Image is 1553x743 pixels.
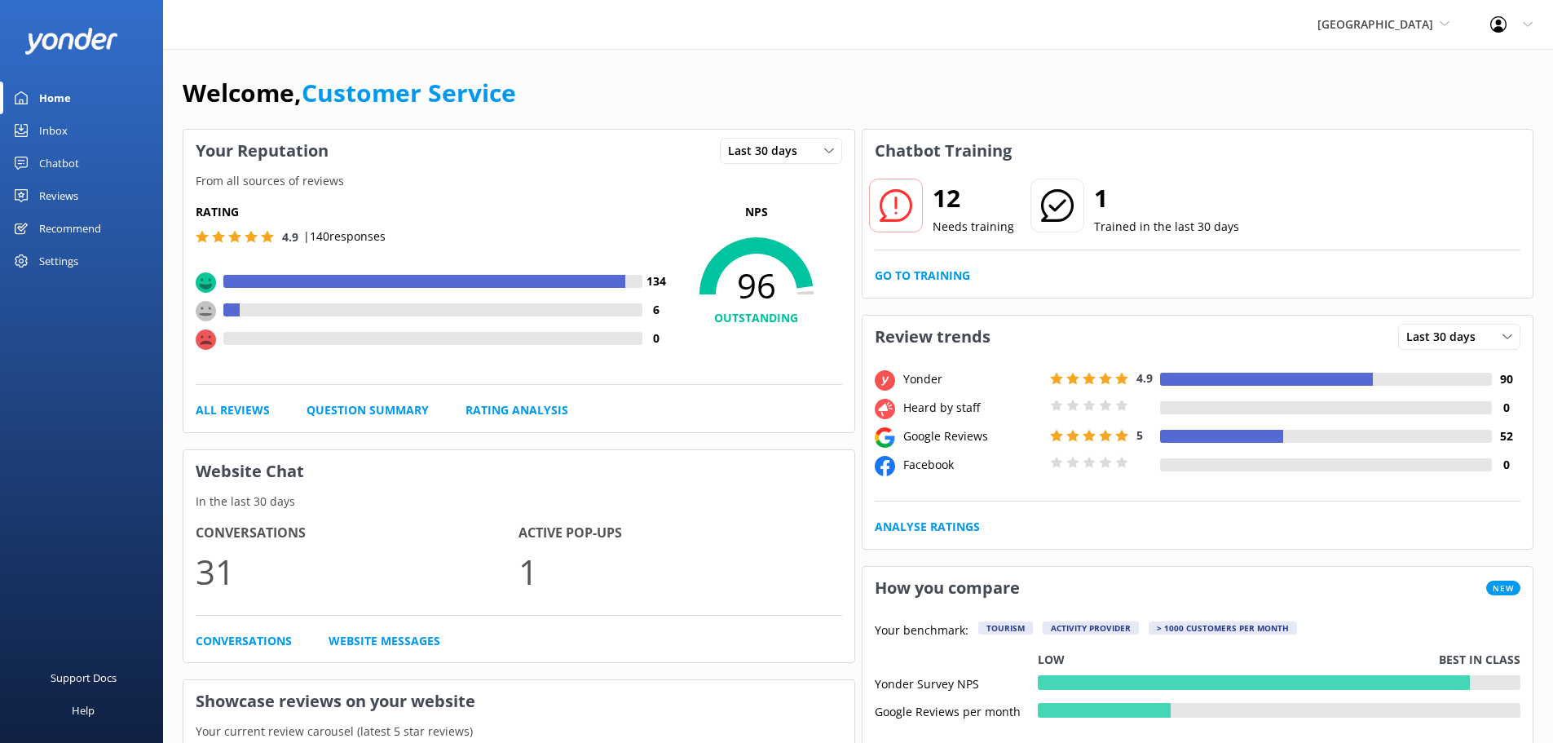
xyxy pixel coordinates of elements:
[875,267,970,285] a: Go to Training
[875,621,968,641] p: Your benchmark:
[1439,651,1520,669] p: Best in class
[978,621,1033,635] div: Tourism
[642,329,671,347] h4: 0
[875,518,980,536] a: Analyse Ratings
[1492,399,1520,417] h4: 0
[196,632,292,650] a: Conversations
[671,309,842,327] h4: OUTSTANDING
[1492,427,1520,445] h4: 52
[329,632,440,650] a: Website Messages
[183,680,854,723] h3: Showcase reviews on your website
[1038,651,1065,669] p: Low
[39,179,78,212] div: Reviews
[518,523,841,544] h4: Active Pop-ups
[899,370,1046,388] div: Yonder
[183,493,854,511] p: In the last 30 days
[1492,370,1520,388] h4: 90
[1094,179,1239,218] h2: 1
[642,272,671,290] h4: 134
[671,265,842,306] span: 96
[1317,16,1433,32] span: [GEOGRAPHIC_DATA]
[39,114,68,147] div: Inbox
[183,723,854,741] p: Your current review carousel (latest 5 star reviews)
[196,544,518,599] p: 31
[39,212,101,245] div: Recommend
[899,427,1046,445] div: Google Reviews
[875,675,1038,690] div: Yonder Survey NPS
[1136,370,1153,386] span: 4.9
[1149,621,1297,635] div: > 1000 customers per month
[1406,328,1485,346] span: Last 30 days
[72,694,95,727] div: Help
[1094,218,1239,236] p: Trained in the last 30 days
[307,401,429,419] a: Question Summary
[183,450,854,493] h3: Website Chat
[183,130,341,172] h3: Your Reputation
[24,28,118,55] img: yonder-white-logo.png
[51,661,117,694] div: Support Docs
[196,203,671,221] h5: Rating
[863,316,1003,358] h3: Review trends
[196,523,518,544] h4: Conversations
[302,76,516,109] a: Customer Service
[933,218,1014,236] p: Needs training
[39,245,78,277] div: Settings
[1486,581,1520,595] span: New
[303,228,386,245] p: | 140 responses
[1492,456,1520,474] h4: 0
[728,142,807,160] span: Last 30 days
[899,456,1046,474] div: Facebook
[518,544,841,599] p: 1
[183,172,854,190] p: From all sources of reviews
[642,301,671,319] h4: 6
[863,130,1024,172] h3: Chatbot Training
[875,703,1038,718] div: Google Reviews per month
[39,147,79,179] div: Chatbot
[1043,621,1139,635] div: Activity Provider
[196,401,270,419] a: All Reviews
[1136,427,1143,443] span: 5
[39,82,71,114] div: Home
[183,73,516,113] h1: Welcome,
[863,567,1032,609] h3: How you compare
[282,229,298,245] span: 4.9
[465,401,568,419] a: Rating Analysis
[933,179,1014,218] h2: 12
[899,399,1046,417] div: Heard by staff
[671,203,842,221] p: NPS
